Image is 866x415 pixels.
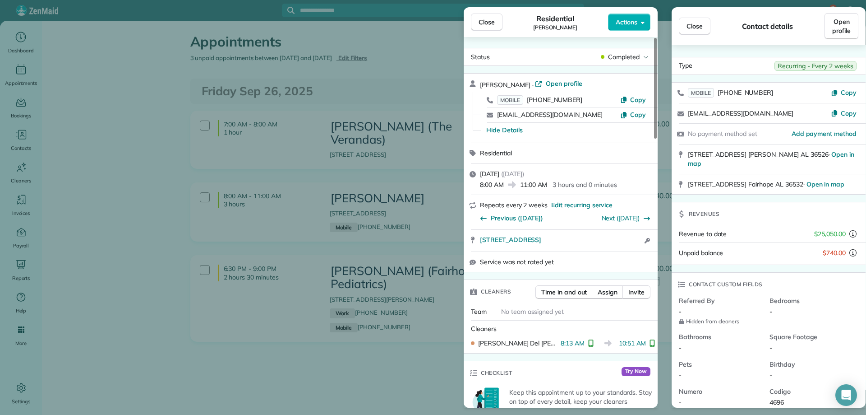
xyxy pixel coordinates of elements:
span: Contact custom fields [689,280,763,289]
span: - [769,344,772,352]
a: Open in map [806,180,845,188]
span: Referred By [679,296,762,305]
span: Try Now [622,367,650,376]
span: Type [679,61,692,71]
span: 8:13 AM [561,339,585,348]
span: Invite [628,288,645,297]
span: Unpaid balance [679,248,723,257]
button: Open access information [642,235,652,246]
span: 10:51 AM [619,339,646,348]
a: Open profile [535,79,582,88]
span: [PHONE_NUMBER] [527,96,582,104]
a: [EMAIL_ADDRESS][DOMAIN_NAME] [688,109,793,117]
a: Open in map [688,150,854,168]
span: - [679,398,682,406]
span: 4696 [769,398,784,406]
span: Hidden from cleaners [679,318,762,325]
span: $740.00 [823,248,846,257]
span: Copy [630,96,646,104]
span: [STREET_ADDRESS] [480,235,541,244]
span: [DATE] [480,170,499,178]
span: Birthday [769,360,853,369]
span: Bedrooms [769,296,853,305]
span: Open profile [546,79,582,88]
button: Next ([DATE]) [602,214,651,223]
span: Revenue to date [679,230,727,238]
span: [PHONE_NUMBER] [718,89,773,97]
span: Service was not rated yet [480,257,554,266]
span: Status [471,53,490,61]
button: Hide Details [486,126,523,135]
span: Previous ([DATE]) [491,214,543,223]
span: 8:00 AM [480,180,504,189]
p: Keep this appointment up to your standards. Stay on top of every detail, keep your cleaners organ... [509,388,652,415]
span: Copy [841,109,857,117]
span: [STREET_ADDRESS] [PERSON_NAME] AL 36526 · [688,150,854,168]
span: 11:00 AM [520,180,548,189]
span: Residential [536,13,575,24]
button: Close [679,18,710,35]
button: Copy [620,95,646,104]
span: - [769,371,772,379]
span: $25,050.00 [814,229,846,238]
button: Copy [831,88,857,97]
span: Contact details [742,21,793,32]
span: [PERSON_NAME] [533,24,577,31]
span: - [679,308,682,316]
a: Next ([DATE]) [602,214,640,222]
span: Edit recurring service [551,201,613,210]
button: Close [471,14,502,31]
span: Copy [630,111,646,119]
span: MOBILE [688,88,714,98]
span: - [679,371,682,379]
span: [PERSON_NAME] [480,81,530,89]
span: [STREET_ADDRESS] Fairhope AL 36532 · [688,180,844,188]
p: 3 hours and 0 minutes [553,180,617,189]
span: Revenues [689,210,719,219]
span: Time in and out [541,288,587,297]
span: Bathrooms [679,332,762,341]
span: No payment method set [688,130,757,138]
button: Assign [592,285,623,299]
a: MOBILE[PHONE_NUMBER] [688,88,773,97]
span: Actions [616,18,637,27]
span: · [530,81,535,89]
button: Previous ([DATE]) [480,214,543,223]
span: Assign [598,288,617,297]
button: Invite [622,285,650,299]
span: Codigo [769,387,853,396]
span: Pets [679,360,762,369]
button: Copy [831,109,857,118]
span: Cleaners [481,287,511,296]
span: MOBILE [497,95,523,105]
span: Cleaners [471,325,497,333]
span: Completed [608,52,640,61]
span: Numero [679,387,762,396]
a: Add payment method [792,129,857,138]
span: ( [DATE] ) [501,170,524,178]
span: [PERSON_NAME] Del [PERSON_NAME] [PERSON_NAME] [478,339,557,348]
span: No team assigned yet [501,308,564,316]
span: Checklist [481,368,512,378]
button: Copy [620,110,646,119]
a: Open profile [825,13,858,39]
button: Time in and out [535,285,593,299]
span: - [679,344,682,352]
span: Close [479,18,495,27]
span: Repeats every 2 weeks [480,201,548,209]
div: Open Intercom Messenger [835,384,857,406]
a: [EMAIL_ADDRESS][DOMAIN_NAME] [497,111,603,119]
span: Team [471,308,487,316]
span: Square Footage [769,332,853,341]
a: MOBILE[PHONE_NUMBER] [497,95,582,104]
span: Recurring - Every 2 weeks [774,61,857,71]
span: Copy [841,89,857,97]
span: - [769,308,772,316]
span: Close [686,22,703,31]
span: Open profile [832,17,851,35]
a: [STREET_ADDRESS] [480,235,642,244]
